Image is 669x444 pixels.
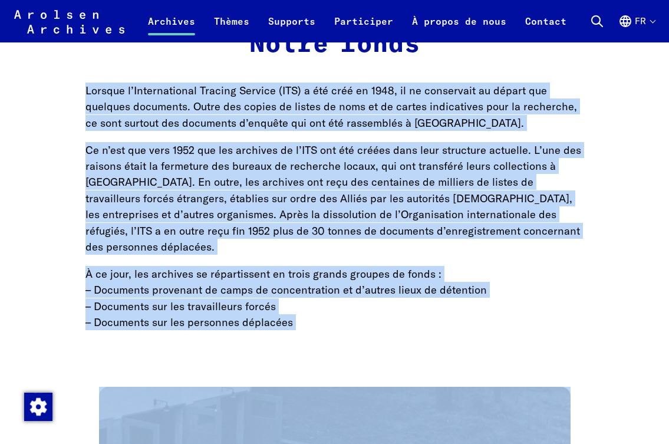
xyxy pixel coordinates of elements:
[516,14,576,42] a: Contact
[24,393,52,421] img: Modification du consentement
[618,14,655,42] button: Français, sélection de la langue
[205,14,259,42] a: Thèmes
[139,7,576,35] nav: Principal
[259,14,325,42] a: Supports
[325,14,403,42] a: Participer
[85,142,584,255] p: Ce n’est que vers 1952 que les archives de l’ITS ont été créées dans leur structure actuelle. L’u...
[403,14,516,42] a: À propos de nous
[139,14,205,42] a: Archives
[85,83,584,131] p: Lorsque l’International Tracing Service (ITS) a été créé en 1948, il ne conservait au départ que ...
[85,29,584,60] h2: Notre fonds
[85,266,584,331] p: À ce jour, les archives se répartissent en trois grands groupes de fonds : – Documents provenant ...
